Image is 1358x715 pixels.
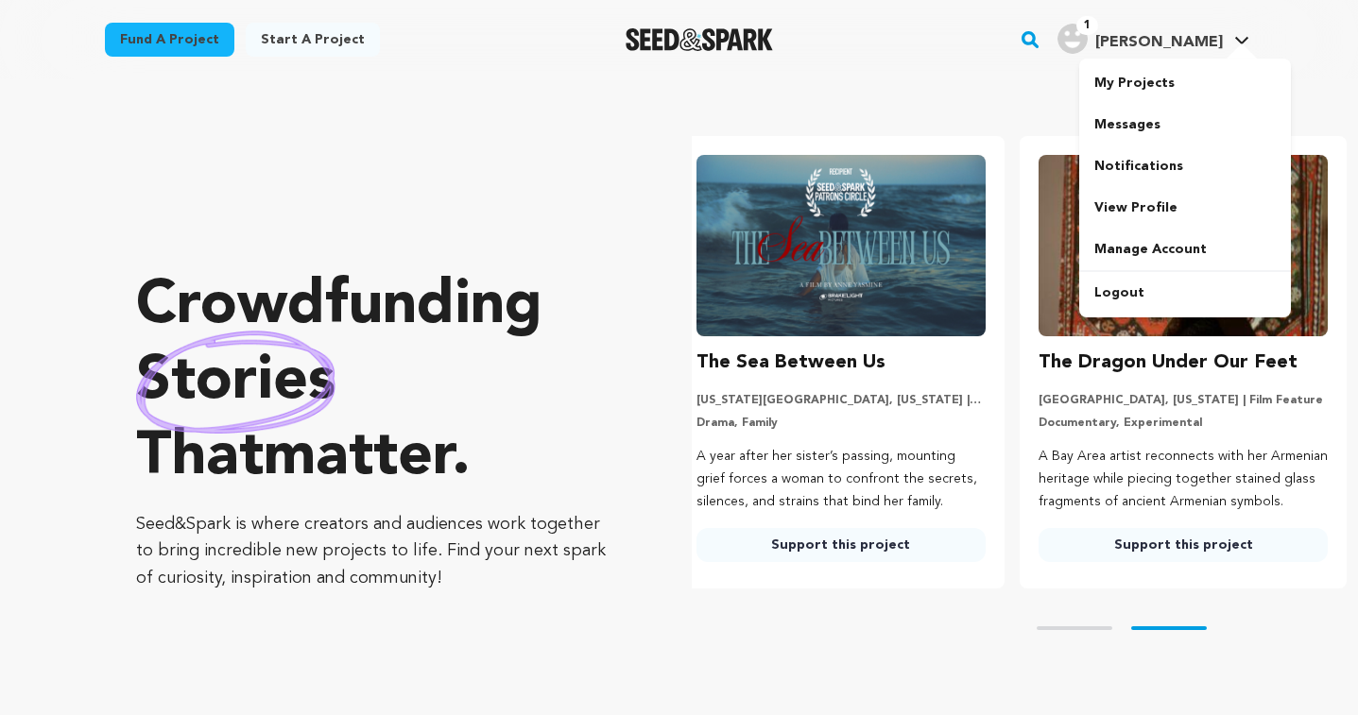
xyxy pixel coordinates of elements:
[105,23,234,57] a: Fund a project
[1079,104,1291,145] a: Messages
[1039,155,1328,336] img: The Dragon Under Our Feet image
[1054,20,1253,60] span: O'Malley A.'s Profile
[1054,20,1253,54] a: O'Malley A.'s Profile
[626,28,774,51] img: Seed&Spark Logo Dark Mode
[696,528,986,562] a: Support this project
[1079,62,1291,104] a: My Projects
[1039,348,1298,378] h3: The Dragon Under Our Feet
[264,428,452,488] span: matter
[1079,272,1291,314] a: Logout
[1039,416,1328,431] p: Documentary, Experimental
[1057,24,1223,54] div: O'Malley A.'s Profile
[1079,145,1291,187] a: Notifications
[1079,187,1291,229] a: View Profile
[1095,35,1223,50] span: [PERSON_NAME]
[136,269,616,496] p: Crowdfunding that .
[246,23,380,57] a: Start a project
[1057,24,1088,54] img: user.png
[1079,229,1291,270] a: Manage Account
[1039,393,1328,408] p: [GEOGRAPHIC_DATA], [US_STATE] | Film Feature
[1039,528,1328,562] a: Support this project
[696,348,885,378] h3: The Sea Between Us
[696,446,986,513] p: A year after her sister’s passing, mounting grief forces a woman to confront the secrets, silence...
[136,331,335,434] img: hand sketched image
[1039,446,1328,513] p: A Bay Area artist reconnects with her Armenian heritage while piecing together stained glass frag...
[136,511,616,592] p: Seed&Spark is where creators and audiences work together to bring incredible new projects to life...
[696,155,986,336] img: The Sea Between Us image
[1076,16,1098,35] span: 1
[626,28,774,51] a: Seed&Spark Homepage
[696,416,986,431] p: Drama, Family
[696,393,986,408] p: [US_STATE][GEOGRAPHIC_DATA], [US_STATE] | Film Short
